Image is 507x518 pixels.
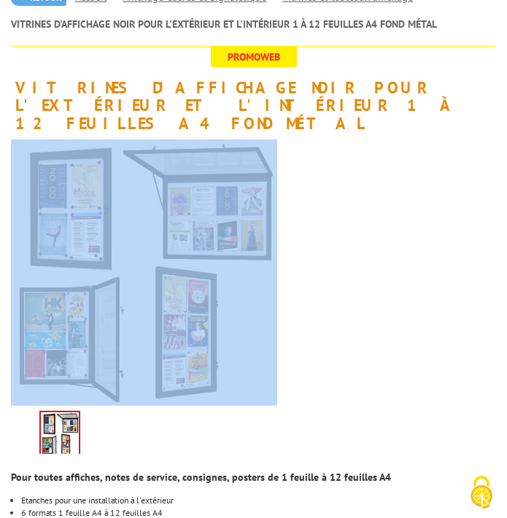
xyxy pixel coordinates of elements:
[11,139,277,406] img: affichage_vitrines_d_affichage_affiche_interieur_exterieur_fond_metal_214511nr_214513nr_214515nr.jpg
[456,468,507,518] button: Cookies (fenêtre modale)
[41,412,79,457] img: affichage_vitrines_d_affichage_affiche_interieur_exterieur_fond_metal_214511nr_214513nr_214515nr.jpg
[21,509,496,517] div: 6 formats 1 feuille A4 à 12 feuilles A4
[11,471,391,484] span: Pour toutes affiches, notes de service, consignes, posters de 1 feuille à 12 feuilles A4
[21,496,496,505] li: Etanches pour une installation à l'extérieur
[211,47,297,67] span: Promoweb
[463,474,500,511] img: Cookies (fenêtre modale)
[11,17,437,31] li: VITRINES D'AFFICHAGE NOIR POUR L'EXTÉRIEUR ET L'INTÉRIEUR 1 À 12 FEUILLES A4 FOND MÉTAL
